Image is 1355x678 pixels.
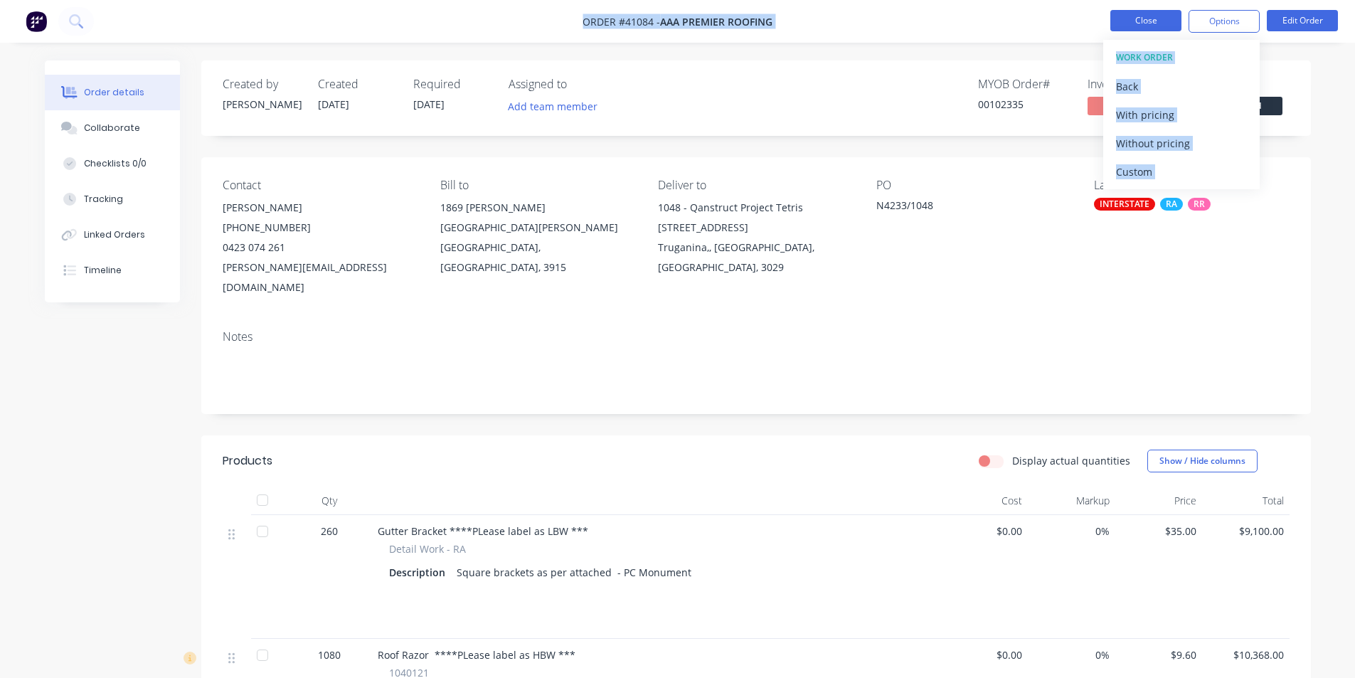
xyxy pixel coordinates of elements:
[1028,487,1115,515] div: Markup
[1116,48,1247,67] div: WORK ORDER
[26,11,47,32] img: Factory
[1033,647,1110,662] span: 0%
[413,78,491,91] div: Required
[1103,43,1260,72] button: WORK ORDER
[1110,10,1181,31] button: Close
[658,198,853,238] div: 1048 - Qanstruct Project Tetris [STREET_ADDRESS]
[1121,647,1197,662] span: $9.60
[223,198,418,218] div: [PERSON_NAME]
[1147,450,1258,472] button: Show / Hide columns
[1188,198,1211,211] div: RR
[1116,105,1247,125] div: With pricing
[947,647,1023,662] span: $0.00
[45,217,180,253] button: Linked Orders
[223,330,1290,344] div: Notes
[45,253,180,288] button: Timeline
[378,524,588,538] span: Gutter Bracket ****PLease label as LBW ***
[440,198,635,277] div: 1869 [PERSON_NAME][GEOGRAPHIC_DATA][PERSON_NAME][GEOGRAPHIC_DATA], [GEOGRAPHIC_DATA], 3915
[1103,157,1260,186] button: Custom
[1202,487,1290,515] div: Total
[1116,161,1247,182] div: Custom
[1208,524,1284,539] span: $9,100.00
[1088,97,1173,115] span: No
[1088,78,1180,91] div: Invoiced
[583,15,660,28] span: Order #41084 -
[84,122,140,134] div: Collaborate
[509,78,651,91] div: Assigned to
[876,198,1054,218] div: N4233/1048
[389,541,466,556] span: Detail Work - RA
[658,179,853,192] div: Deliver to
[876,179,1071,192] div: PO
[223,258,418,297] div: [PERSON_NAME][EMAIL_ADDRESS][DOMAIN_NAME]
[45,75,180,110] button: Order details
[321,524,338,539] span: 260
[1103,72,1260,100] button: Back
[223,179,418,192] div: Contact
[947,524,1023,539] span: $0.00
[378,648,575,662] span: Roof Razor ****PLease label as HBW ***
[1116,76,1247,97] div: Back
[978,97,1070,112] div: 00102335
[84,228,145,241] div: Linked Orders
[658,198,853,277] div: 1048 - Qanstruct Project Tetris [STREET_ADDRESS]Truganina,, [GEOGRAPHIC_DATA], [GEOGRAPHIC_DATA],...
[1115,487,1203,515] div: Price
[509,97,605,116] button: Add team member
[978,78,1070,91] div: MYOB Order #
[84,264,122,277] div: Timeline
[223,78,301,91] div: Created by
[223,97,301,112] div: [PERSON_NAME]
[223,218,418,238] div: [PHONE_NUMBER]
[1189,10,1260,33] button: Options
[1208,647,1284,662] span: $10,368.00
[1033,524,1110,539] span: 0%
[84,193,123,206] div: Tracking
[1267,10,1338,31] button: Edit Order
[1094,179,1289,192] div: Labels
[45,181,180,217] button: Tracking
[84,157,147,170] div: Checklists 0/0
[451,562,697,583] div: Square brackets as per attached - PC Monument
[45,110,180,146] button: Collaborate
[45,146,180,181] button: Checklists 0/0
[658,238,853,277] div: Truganina,, [GEOGRAPHIC_DATA], [GEOGRAPHIC_DATA], 3029
[1103,100,1260,129] button: With pricing
[287,487,372,515] div: Qty
[660,15,772,28] span: AAA Premier Roofing
[318,78,396,91] div: Created
[84,86,144,99] div: Order details
[1160,198,1183,211] div: RA
[1121,524,1197,539] span: $35.00
[318,647,341,662] span: 1080
[440,179,635,192] div: Bill to
[223,452,272,470] div: Products
[1094,198,1155,211] div: INTERSTATE
[500,97,605,116] button: Add team member
[413,97,445,111] span: [DATE]
[440,198,635,218] div: 1869 [PERSON_NAME]
[941,487,1029,515] div: Cost
[1012,453,1130,468] label: Display actual quantities
[223,238,418,258] div: 0423 074 261
[318,97,349,111] span: [DATE]
[223,198,418,297] div: [PERSON_NAME][PHONE_NUMBER]0423 074 261[PERSON_NAME][EMAIL_ADDRESS][DOMAIN_NAME]
[440,218,635,277] div: [GEOGRAPHIC_DATA][PERSON_NAME][GEOGRAPHIC_DATA], [GEOGRAPHIC_DATA], 3915
[389,562,451,583] div: Description
[1103,129,1260,157] button: Without pricing
[1116,133,1247,154] div: Without pricing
